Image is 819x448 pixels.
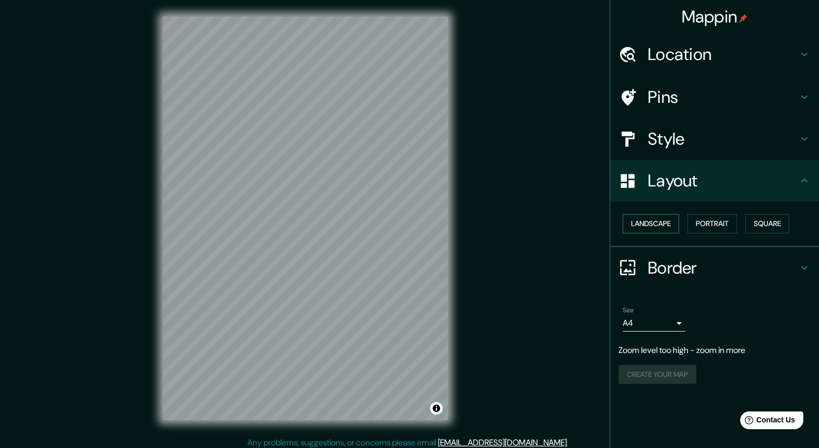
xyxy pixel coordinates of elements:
[726,407,808,437] iframe: Help widget launcher
[619,344,811,357] p: Zoom level too high - zoom in more
[610,160,819,202] div: Layout
[610,118,819,160] div: Style
[610,247,819,289] div: Border
[623,305,634,314] label: Size
[648,170,798,191] h4: Layout
[610,33,819,75] div: Location
[610,76,819,118] div: Pins
[438,437,567,448] a: [EMAIL_ADDRESS][DOMAIN_NAME]
[745,214,789,233] button: Square
[648,257,798,278] h4: Border
[687,214,737,233] button: Portrait
[623,214,679,233] button: Landscape
[648,87,798,108] h4: Pins
[682,6,748,27] h4: Mappin
[648,128,798,149] h4: Style
[430,402,443,415] button: Toggle attribution
[739,14,747,22] img: pin-icon.png
[648,44,798,65] h4: Location
[623,315,685,332] div: A4
[163,17,448,420] canvas: Map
